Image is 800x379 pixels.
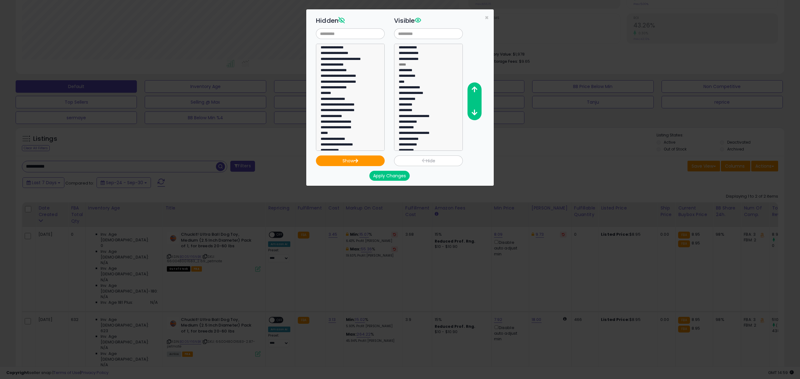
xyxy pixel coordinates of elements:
h3: Visible [394,16,463,25]
span: × [485,13,489,22]
button: Apply Changes [369,171,410,181]
button: Show [316,155,385,166]
button: Hide [394,155,463,166]
h3: Hidden [316,16,385,25]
